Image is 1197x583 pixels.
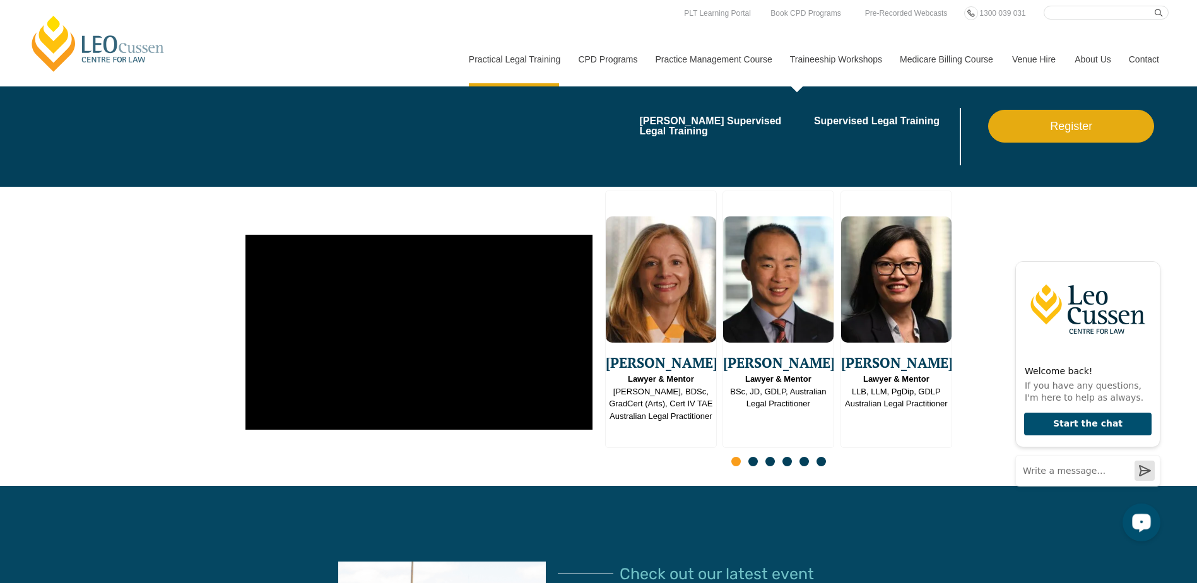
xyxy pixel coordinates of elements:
[627,374,693,384] strong: Lawyer & Mentor
[1003,32,1065,86] a: Venue Hire
[1119,32,1169,86] a: Contact
[863,374,929,384] strong: Lawyer & Mentor
[840,191,952,448] div: 3 / 16
[841,352,952,373] span: [PERSON_NAME]
[639,116,805,136] a: [PERSON_NAME] Supervised Legal Training
[890,32,1003,86] a: Medicare Billing Course
[723,352,834,373] span: [PERSON_NAME]
[646,32,781,86] a: Practice Management Course
[976,6,1029,20] a: 1300 039 031
[606,373,716,422] span: [PERSON_NAME], BDSc, GradCert (Arts), Cert IV TAE Australian Legal Practitioner
[841,216,952,343] img: Yvonne Lye
[731,457,741,466] span: Go to slide 1
[781,32,890,86] a: Traineeship Workshops
[723,373,834,410] span: BSc, JD, GDLP, Australian Legal Practitioner
[681,6,754,20] a: PLT Learning Portal
[1005,237,1165,551] iframe: LiveChat chat widget
[767,6,844,20] a: Book CPD Programs
[799,457,809,466] span: Go to slide 5
[723,216,834,343] img: Robin Huang
[782,457,792,466] span: Go to slide 4
[606,216,716,343] img: Emma Ladakis
[606,352,716,373] span: [PERSON_NAME]
[748,457,758,466] span: Go to slide 2
[814,116,957,126] a: Supervised Legal Training
[605,191,952,473] div: Slides
[605,191,717,448] div: 1 / 16
[745,374,811,384] strong: Lawyer & Mentor
[569,32,646,86] a: CPD Programs
[620,566,814,582] span: Check out our latest event
[28,14,168,73] a: [PERSON_NAME] Centre for Law
[862,6,951,20] a: Pre-Recorded Webcasts
[988,110,1154,143] a: Register
[722,191,834,448] div: 2 / 16
[1065,32,1119,86] a: About Us
[817,457,826,466] span: Go to slide 6
[465,116,640,126] a: blank
[979,9,1025,18] span: 1300 039 031
[459,32,569,86] a: Practical Legal Training
[765,457,775,466] span: Go to slide 3
[841,373,952,410] span: LLB, LLM, PgDip, GDLP Australian Legal Practitioner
